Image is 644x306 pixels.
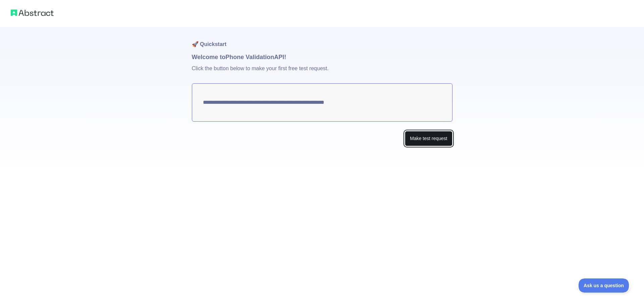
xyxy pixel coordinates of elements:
[405,131,452,146] button: Make test request
[192,62,452,83] p: Click the button below to make your first free test request.
[192,52,452,62] h1: Welcome to Phone Validation API!
[192,27,452,52] h1: 🚀 Quickstart
[11,8,54,17] img: Abstract logo
[579,278,631,293] iframe: Toggle Customer Support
